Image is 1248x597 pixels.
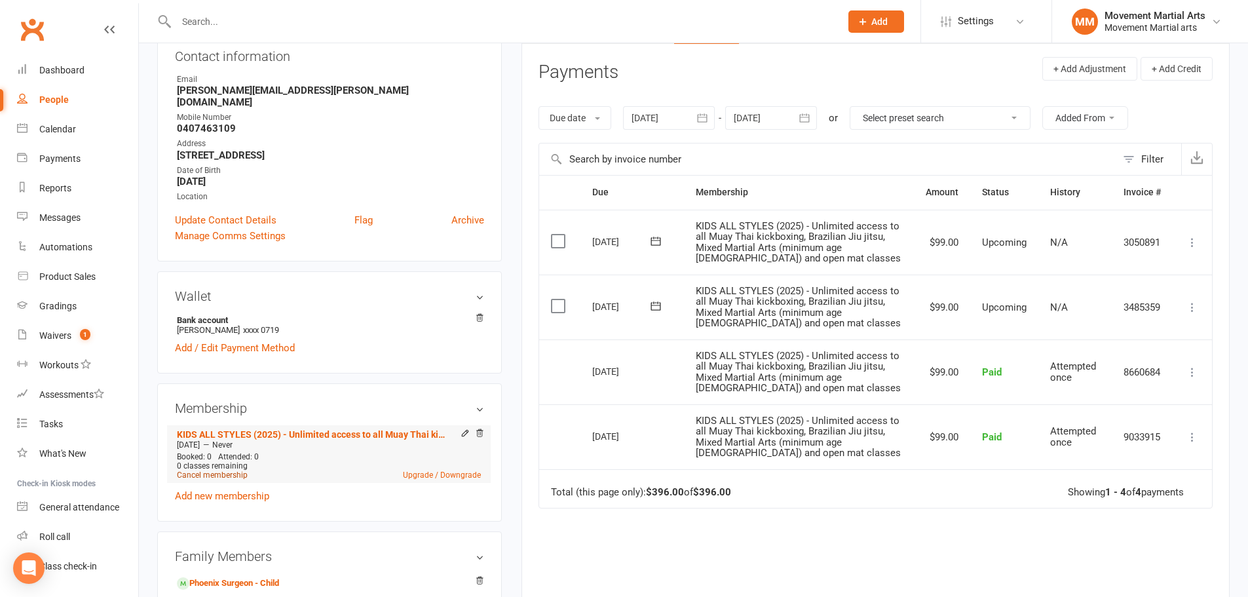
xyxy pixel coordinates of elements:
[39,94,69,105] div: People
[1042,106,1128,130] button: Added From
[1116,144,1181,175] button: Filter
[696,350,901,395] span: KIDS ALL STYLES (2025) - Unlimited access to all Muay Thai kickboxing, Brazilian Jiu jitsu, Mixed...
[17,410,138,439] a: Tasks
[551,487,731,498] div: Total (this page only): of
[17,233,138,262] a: Automations
[1141,57,1213,81] button: + Add Credit
[17,292,138,321] a: Gradings
[17,85,138,115] a: People
[17,203,138,233] a: Messages
[13,552,45,584] div: Open Intercom Messenger
[177,149,484,161] strong: [STREET_ADDRESS]
[1112,275,1173,339] td: 3485359
[16,13,48,46] a: Clubworx
[1135,486,1141,498] strong: 4
[539,62,618,83] h3: Payments
[1105,10,1205,22] div: Movement Martial Arts
[592,426,652,446] div: [DATE]
[177,461,248,471] span: 0 classes remaining
[39,360,79,370] div: Workouts
[17,144,138,174] a: Payments
[982,366,1002,378] span: Paid
[175,401,484,415] h3: Membership
[970,176,1038,209] th: Status
[218,452,259,461] span: Attended: 0
[177,111,484,124] div: Mobile Number
[1050,301,1068,313] span: N/A
[539,144,1116,175] input: Search by invoice number
[1050,360,1096,383] span: Attempted once
[17,439,138,469] a: What's New
[177,138,484,150] div: Address
[175,289,484,303] h3: Wallet
[871,16,888,27] span: Add
[1068,487,1184,498] div: Showing of payments
[39,561,97,571] div: Class check-in
[175,313,484,337] li: [PERSON_NAME]
[684,176,915,209] th: Membership
[1112,210,1173,275] td: 3050891
[1112,404,1173,469] td: 9033915
[17,552,138,581] a: Class kiosk mode
[1105,22,1205,33] div: Movement Martial arts
[17,321,138,351] a: Waivers 1
[177,440,200,450] span: [DATE]
[177,164,484,177] div: Date of Birth
[17,174,138,203] a: Reports
[914,176,970,209] th: Amount
[1112,339,1173,404] td: 8660684
[39,389,104,400] div: Assessments
[1112,176,1173,209] th: Invoice #
[403,471,481,480] a: Upgrade / Downgrade
[982,237,1027,248] span: Upcoming
[39,419,63,429] div: Tasks
[1038,176,1112,209] th: History
[696,285,901,330] span: KIDS ALL STYLES (2025) - Unlimited access to all Muay Thai kickboxing, Brazilian Jiu jitsu, Mixed...
[354,212,373,228] a: Flag
[39,183,71,193] div: Reports
[177,123,484,134] strong: 0407463109
[177,429,447,440] a: KIDS ALL STYLES (2025) - Unlimited access to all Muay Thai kickboxing, Brazilian Jiu jitsu, Mixed...
[693,486,731,498] strong: $396.00
[177,176,484,187] strong: [DATE]
[177,73,484,86] div: Email
[982,301,1027,313] span: Upcoming
[177,315,478,325] strong: Bank account
[914,404,970,469] td: $99.00
[177,85,484,108] strong: [PERSON_NAME][EMAIL_ADDRESS][PERSON_NAME][DOMAIN_NAME]
[39,124,76,134] div: Calendar
[175,490,269,502] a: Add new membership
[243,325,279,335] span: xxxx 0719
[212,440,233,450] span: Never
[17,115,138,144] a: Calendar
[592,361,652,381] div: [DATE]
[172,12,831,31] input: Search...
[1042,57,1137,81] button: + Add Adjustment
[1141,151,1163,167] div: Filter
[39,65,85,75] div: Dashboard
[848,10,904,33] button: Add
[174,440,484,450] div: —
[17,493,138,522] a: General attendance kiosk mode
[175,228,286,244] a: Manage Comms Settings
[829,110,838,126] div: or
[580,176,684,209] th: Due
[982,431,1002,443] span: Paid
[39,448,86,459] div: What's New
[696,220,901,265] span: KIDS ALL STYLES (2025) - Unlimited access to all Muay Thai kickboxing, Brazilian Jiu jitsu, Mixed...
[451,212,484,228] a: Archive
[592,296,652,317] div: [DATE]
[696,415,901,459] span: KIDS ALL STYLES (2025) - Unlimited access to all Muay Thai kickboxing, Brazilian Jiu jitsu, Mixed...
[177,191,484,203] div: Location
[592,231,652,252] div: [DATE]
[1105,486,1126,498] strong: 1 - 4
[958,7,994,36] span: Settings
[39,271,96,282] div: Product Sales
[914,210,970,275] td: $99.00
[177,577,279,590] a: Phoenix Surgeon - Child
[177,471,248,480] a: Cancel membership
[1050,425,1096,448] span: Attempted once
[39,212,81,223] div: Messages
[39,330,71,341] div: Waivers
[17,351,138,380] a: Workouts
